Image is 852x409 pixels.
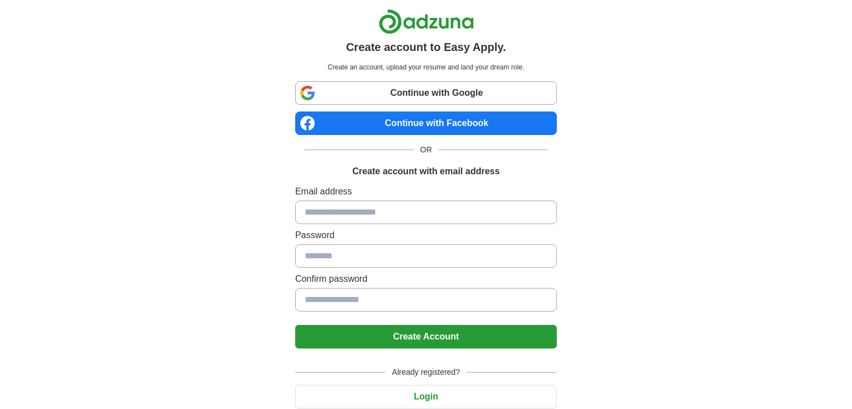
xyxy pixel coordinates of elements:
span: OR [413,144,439,156]
h1: Create account with email address [352,165,500,178]
img: Adzuna logo [379,9,474,34]
a: Login [295,392,557,401]
button: Login [295,385,557,408]
p: Create an account, upload your resume and land your dream role. [297,62,555,72]
span: Already registered? [385,366,467,378]
button: Create Account [295,325,557,348]
label: Confirm password [295,272,557,286]
label: Password [295,229,557,242]
a: Continue with Facebook [295,111,557,135]
label: Email address [295,185,557,198]
a: Continue with Google [295,81,557,105]
h1: Create account to Easy Apply. [346,39,506,55]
